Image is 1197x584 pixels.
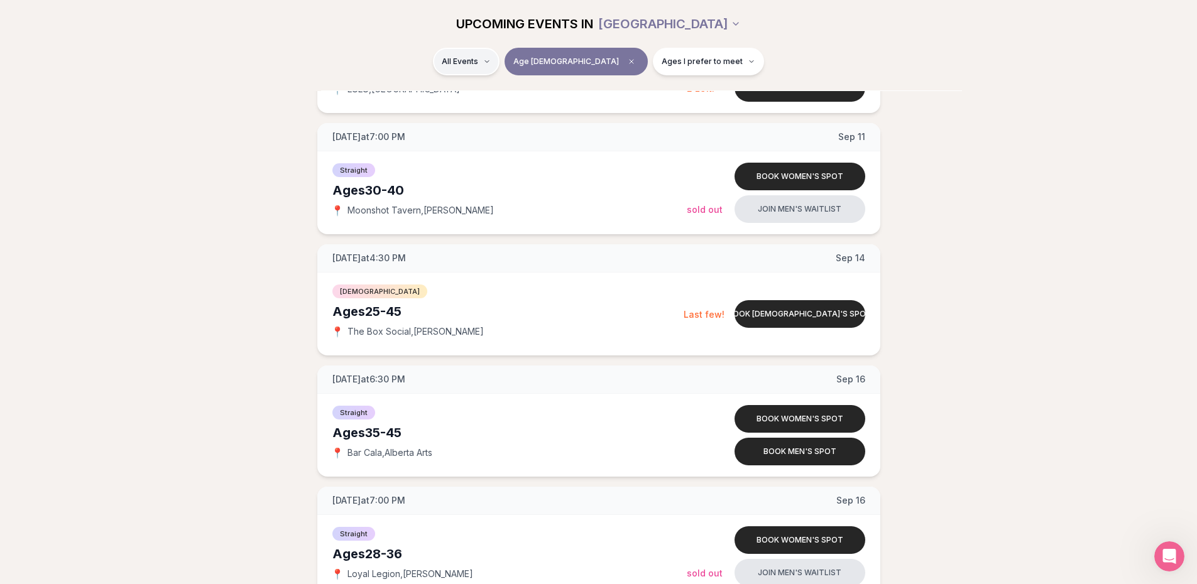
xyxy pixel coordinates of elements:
[332,181,687,199] div: Ages 30-40
[456,15,593,33] span: UPCOMING EVENTS IN
[332,252,406,264] span: [DATE] at 4:30 PM
[332,527,375,541] span: Straight
[442,57,478,67] span: All Events
[735,195,865,223] button: Join men's waitlist
[347,568,473,580] span: Loyal Legion , [PERSON_NAME]
[684,309,724,320] span: Last few!
[347,325,484,338] span: The Box Social , [PERSON_NAME]
[332,303,684,320] div: Ages 25-45
[662,57,743,67] span: Ages I prefer to meet
[332,494,405,507] span: [DATE] at 7:00 PM
[735,405,865,433] button: Book women's spot
[332,84,342,94] span: 📍
[624,54,639,69] span: Clear age
[838,131,865,143] span: Sep 11
[735,526,865,554] button: Book women's spot
[687,568,723,578] span: Sold Out
[735,163,865,190] button: Book women's spot
[735,300,865,328] button: Book [DEMOGRAPHIC_DATA]'s spot
[598,10,741,38] button: [GEOGRAPHIC_DATA]
[653,48,764,75] button: Ages I prefer to meet
[332,448,342,458] span: 📍
[332,327,342,337] span: 📍
[332,545,687,563] div: Ages 28-36
[1154,541,1184,571] iframe: Intercom live chat
[332,424,687,441] div: Ages 35-45
[505,48,648,75] button: Age [DEMOGRAPHIC_DATA]Clear age
[735,438,865,465] button: Book men's spot
[347,204,494,217] span: Moonshot Tavern , [PERSON_NAME]
[687,204,723,215] span: Sold Out
[332,373,405,386] span: [DATE] at 6:30 PM
[332,284,427,298] span: [DEMOGRAPHIC_DATA]
[332,131,405,143] span: [DATE] at 7:00 PM
[836,252,865,264] span: Sep 14
[836,373,865,386] span: Sep 16
[513,57,619,67] span: Age [DEMOGRAPHIC_DATA]
[332,569,342,579] span: 📍
[836,494,865,507] span: Sep 16
[347,446,432,459] span: Bar Cala , Alberta Arts
[332,205,342,215] span: 📍
[433,48,500,75] button: All Events
[332,163,375,177] span: Straight
[332,406,375,419] span: Straight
